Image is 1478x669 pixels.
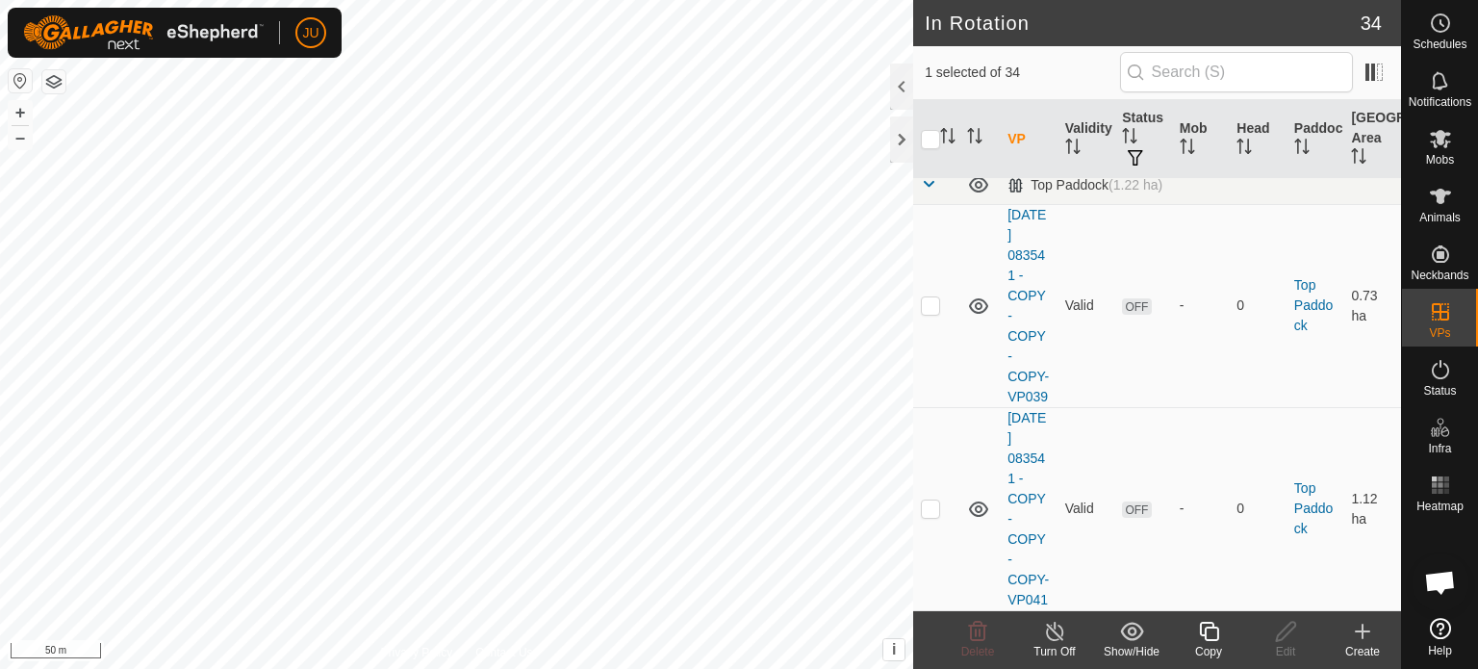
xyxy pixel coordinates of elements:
div: Turn Off [1016,643,1093,660]
td: 0 [1229,204,1287,407]
td: Valid [1058,204,1115,407]
button: – [9,126,32,149]
p-sorticon: Activate to sort [1351,151,1366,167]
button: Reset Map [9,69,32,92]
td: 1.12 ha [1343,407,1401,610]
span: Schedules [1413,39,1466,50]
th: Status [1114,100,1172,179]
span: Notifications [1409,96,1471,108]
div: Top Paddock [1007,177,1162,193]
span: Animals [1419,212,1461,223]
div: Edit [1247,643,1324,660]
span: Heatmap [1416,501,1464,512]
td: 0 [1229,407,1287,610]
p-sorticon: Activate to sort [967,131,982,146]
a: Top Paddock [1294,277,1333,333]
a: Contact Us [475,644,532,661]
p-sorticon: Activate to sort [1065,142,1081,157]
p-sorticon: Activate to sort [940,131,956,146]
div: Show/Hide [1093,643,1170,660]
button: i [883,639,905,660]
div: - [1180,296,1222,316]
span: Mobs [1426,154,1454,166]
span: 1 selected of 34 [925,63,1119,83]
span: i [892,641,896,657]
span: Neckbands [1411,270,1468,281]
a: Top Paddock [1294,480,1333,536]
th: VP [1000,100,1058,179]
td: Valid [1058,407,1115,610]
a: [DATE] 083541 - COPY - COPY - COPY-VP039 [1007,207,1049,404]
span: Delete [961,645,995,658]
th: Head [1229,100,1287,179]
div: Create [1324,643,1401,660]
span: VPs [1429,327,1450,339]
div: Open chat [1412,553,1469,611]
th: [GEOGRAPHIC_DATA] Area [1343,100,1401,179]
p-sorticon: Activate to sort [1122,131,1137,146]
a: Help [1402,610,1478,664]
a: Privacy Policy [381,644,453,661]
span: Help [1428,645,1452,656]
button: + [9,101,32,124]
div: - [1180,499,1222,519]
span: JU [302,23,319,43]
span: OFF [1122,298,1151,315]
span: Status [1423,385,1456,397]
td: 0.73 ha [1343,204,1401,407]
th: Paddock [1287,100,1344,179]
span: (1.22 ha) [1108,177,1162,193]
p-sorticon: Activate to sort [1180,142,1195,157]
h2: In Rotation [925,12,1361,35]
p-sorticon: Activate to sort [1294,142,1310,157]
input: Search (S) [1120,52,1353,92]
a: [DATE] 083541 - COPY - COPY - COPY-VP041 [1007,410,1049,607]
img: Gallagher Logo [23,15,264,50]
th: Mob [1172,100,1230,179]
p-sorticon: Activate to sort [1236,142,1252,157]
th: Validity [1058,100,1115,179]
div: Copy [1170,643,1247,660]
span: Infra [1428,443,1451,454]
span: 34 [1361,9,1382,38]
button: Map Layers [42,70,65,93]
span: OFF [1122,502,1151,518]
